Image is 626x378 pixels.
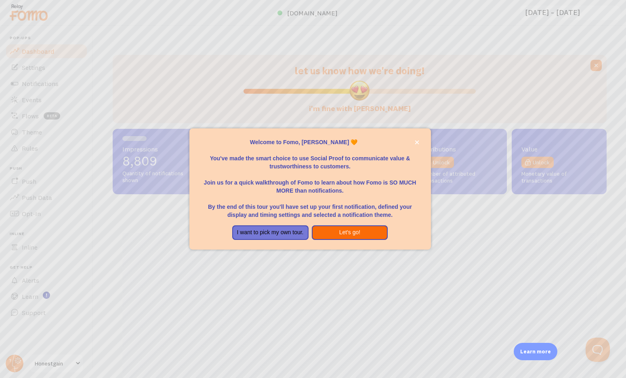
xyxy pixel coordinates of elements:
button: I want to pick my own tour. [232,225,309,240]
p: Join us for a quick walkthrough of Fomo to learn about how Fomo is SO MUCH MORE than notifications. [199,170,421,195]
p: You've made the smart choice to use Social Proof to communicate value & trustworthiness to custom... [199,146,421,170]
p: Learn more [520,348,551,355]
p: By the end of this tour you'll have set up your first notification, defined your display and timi... [199,195,421,219]
div: Learn more [514,343,557,360]
p: Welcome to Fomo, [PERSON_NAME] 🧡 [199,138,421,146]
div: Welcome to Fomo, Dillon King 🧡You&amp;#39;ve made the smart choice to use Social Proof to communi... [189,128,431,250]
button: close, [413,138,421,147]
button: Let's go! [312,225,388,240]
